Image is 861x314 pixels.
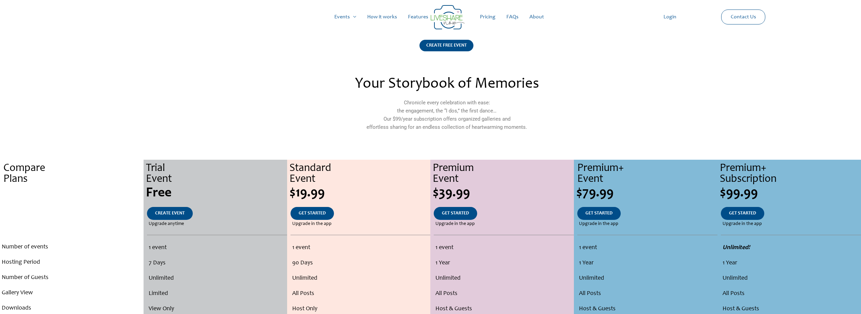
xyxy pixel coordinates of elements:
[435,271,572,286] li: Unlimited
[723,220,762,228] span: Upgrade in the app
[723,271,859,286] li: Unlimited
[3,163,144,185] div: Compare Plans
[155,211,185,216] span: CREATE EVENT
[435,256,572,271] li: 1 Year
[721,207,764,220] a: GET STARTED
[576,187,717,200] div: $79.99
[12,6,849,28] nav: Site Navigation
[292,256,429,271] li: 90 Days
[292,240,429,256] li: 1 event
[585,211,613,216] span: GET STARTED
[149,286,285,301] li: Limited
[70,187,73,200] span: .
[419,40,473,51] div: CREATE FREE EVENT
[291,207,334,220] a: GET STARTED
[723,245,750,251] strong: Unlimited!
[292,286,429,301] li: All Posts
[71,222,72,226] span: .
[329,6,362,28] a: Events
[723,256,859,271] li: 1 Year
[579,286,716,301] li: All Posts
[658,6,682,28] a: Login
[292,220,332,228] span: Upgrade in the app
[433,163,574,185] div: Premium Event
[300,99,594,131] p: Chronicle every celebration with ease: the engagement, the “I dos,” the first dance… Our $99/year...
[431,5,465,30] img: Group 14 | Live Photo Slideshow for Events | Create Free Events Album for Any Occasion
[501,6,524,28] a: FAQs
[579,271,716,286] li: Unlimited
[146,163,287,185] div: Trial Event
[300,77,594,92] h2: Your Storybook of Memories
[579,220,618,228] span: Upgrade in the app
[723,286,859,301] li: All Posts
[149,240,285,256] li: 1 event
[147,207,193,220] a: CREATE EVENT
[579,240,716,256] li: 1 event
[2,255,142,270] li: Hosting Period
[289,163,431,185] div: Standard Event
[149,256,285,271] li: 7 Days
[435,240,572,256] li: 1 event
[720,163,861,185] div: Premium+ Subscription
[729,211,756,216] span: GET STARTED
[2,285,142,301] li: Gallery View
[435,286,572,301] li: All Posts
[419,40,473,60] a: CREATE FREE EVENT
[579,256,716,271] li: 1 Year
[2,240,142,255] li: Number of events
[720,187,861,200] div: $99.99
[289,187,431,200] div: $19.99
[299,211,326,216] span: GET STARTED
[149,271,285,286] li: Unlimited
[442,211,469,216] span: GET STARTED
[71,211,72,216] span: .
[362,6,403,28] a: How it works
[577,163,717,185] div: Premium+ Event
[725,10,762,24] a: Contact Us
[474,6,501,28] a: Pricing
[524,6,549,28] a: About
[577,207,621,220] a: GET STARTED
[149,220,184,228] span: Upgrade anytime
[63,207,80,220] a: .
[435,220,475,228] span: Upgrade in the app
[403,6,434,28] a: Features
[2,270,142,285] li: Number of Guests
[434,207,477,220] a: GET STARTED
[292,271,429,286] li: Unlimited
[433,187,574,200] div: $39.99
[146,187,287,200] div: Free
